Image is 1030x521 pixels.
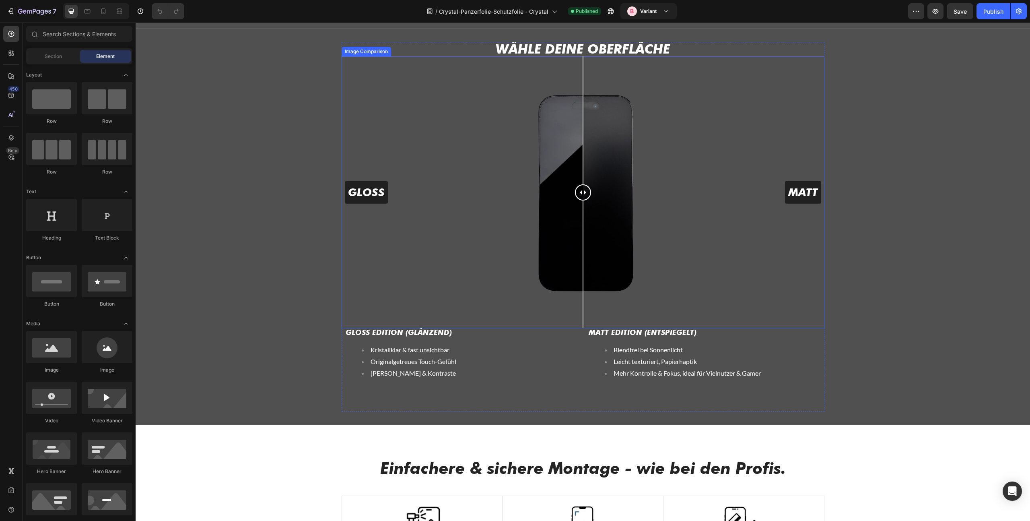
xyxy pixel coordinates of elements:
h3: Variant [640,7,657,15]
span: Save [954,8,967,15]
p: B [630,7,634,15]
button: BVariant [620,3,677,19]
span: Button [26,254,41,261]
span: Toggle open [119,185,132,198]
span: Originalgetreues Touch-Gefühl [235,335,321,343]
span: / [435,7,437,16]
strong: Gloss EDITION (Glänzend) [210,306,316,314]
div: Button [26,300,77,308]
p: 7 [53,6,56,16]
button: Save [947,3,973,19]
span: Element [96,53,115,60]
span: Blendfrei bei Sonnenlicht [478,323,547,331]
span: Kristallklar & fast unsichtbar [235,323,314,331]
div: Image [26,366,77,374]
div: Row [26,118,77,125]
div: MATT [649,158,686,181]
div: Publish [983,7,1003,16]
span: Toggle open [119,317,132,330]
span: Section [45,53,62,60]
button: Publish [976,3,1010,19]
input: Search Sections & Elements [26,26,132,42]
span: Leicht texturiert, Papierhaptik [478,335,561,343]
div: Row [26,168,77,176]
div: Heading [26,234,77,242]
span: Toggle open [119,68,132,81]
strong: Matt EDITION (ENTSPIEGELT) [453,306,561,314]
span: Mehr Kontrolle & Fokus, ideal für Vielnutzer & Gamer [478,347,625,354]
div: 450 [8,86,19,92]
iframe: Design area [136,23,1030,521]
span: Text [26,188,36,195]
div: Video Banner [82,417,132,424]
span: Media [26,320,40,327]
span: Layout [26,71,42,79]
div: Hero Banner [26,468,77,475]
span: Crystal-Panzerfolie-Schutzfolie - Crystal [439,7,548,16]
div: GLOSS [209,158,252,181]
div: Image Comparison [208,25,254,33]
div: Open Intercom Messenger [1003,482,1022,501]
div: Beta [6,147,19,154]
div: Button [82,300,132,308]
span: [PERSON_NAME] & Kontraste [235,347,320,354]
div: Undo/Redo [152,3,184,19]
h2: Einfachere & sichere Montage - wie bei den Profis. [206,434,689,457]
div: Image [82,366,132,374]
span: Toggle open [119,251,132,264]
div: Video [26,417,77,424]
div: Hero Banner [82,468,132,475]
span: Published [576,8,598,15]
div: Row [82,168,132,176]
button: 7 [3,3,60,19]
div: Row [82,118,132,125]
div: Text Block [82,234,132,242]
